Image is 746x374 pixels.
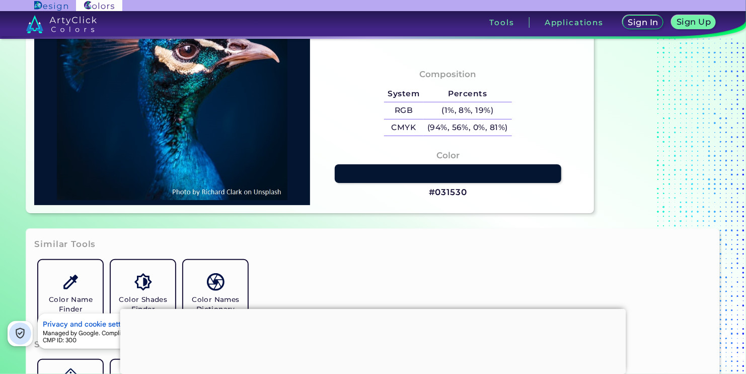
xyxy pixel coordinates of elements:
img: icon_color_names_dictionary.svg [207,273,225,291]
h5: Color Shades Finder [115,295,171,314]
img: icon_color_shades.svg [134,273,152,291]
h5: Color Names Dictionary [187,295,244,314]
h4: Composition [419,67,476,82]
h5: Color Name Finder [42,295,99,314]
h5: CMYK [384,119,423,136]
img: logo_artyclick_colors_white.svg [26,15,97,33]
h5: System [384,86,423,102]
a: Color Shades Finder [107,256,179,329]
img: icon_color_name_finder.svg [62,273,80,291]
h5: Percents [423,86,511,102]
a: Color Name Finder [34,256,107,329]
iframe: Advertisement [120,309,626,371]
h3: Similar Quizes [34,339,103,351]
a: Color Names Dictionary [179,256,252,329]
h5: RGB [384,102,423,119]
h5: (1%, 8%, 19%) [423,102,511,119]
img: ArtyClick Design logo [34,1,68,11]
h3: Tools [490,19,514,26]
h5: Sign In [628,18,658,26]
h3: #031530 [429,186,467,199]
h5: (94%, 56%, 0%, 81%) [423,119,511,136]
h5: Sign Up [677,18,711,26]
a: Sign In [623,15,664,29]
a: Sign Up [672,15,716,29]
h3: Applications [545,19,604,26]
h4: Color [436,148,460,163]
